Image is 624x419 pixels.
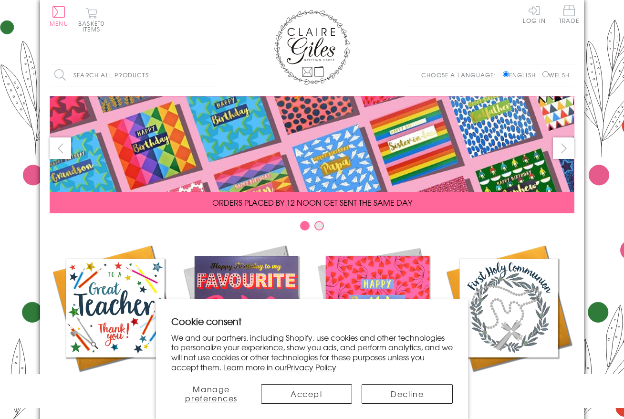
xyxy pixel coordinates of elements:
[362,384,453,404] button: Decline
[83,19,104,33] span: 0 items
[50,6,68,26] button: Menu
[523,5,546,23] a: Log In
[185,383,238,404] span: Manage preferences
[542,71,570,79] label: Welsh
[207,64,217,86] input: Search
[300,221,310,230] button: Carousel Page 1 (Current Slide)
[171,333,453,372] p: We and our partners, including Shopify, use cookies and other technologies to personalize your ex...
[542,71,549,77] input: Welsh
[421,71,501,79] p: Choose a language:
[78,8,104,32] button: Basket0 items
[312,242,443,392] a: Birthdays
[171,314,453,328] h2: Cookie consent
[559,5,579,23] span: Trade
[50,242,181,392] a: Academic
[50,64,217,86] input: Search all products
[443,242,574,404] a: Communion and Confirmation
[274,10,350,85] img: Claire Giles Greetings Cards
[503,71,541,79] label: English
[553,137,574,159] button: next
[171,384,251,404] button: Manage preferences
[287,361,336,373] a: Privacy Policy
[212,197,412,208] span: ORDERS PLACED BY 12 NOON GET SENT THE SAME DAY
[50,137,71,159] button: prev
[559,5,579,25] a: Trade
[50,19,68,28] span: Menu
[503,71,509,77] input: English
[314,221,324,230] button: Carousel Page 2
[261,384,352,404] button: Accept
[50,220,574,235] div: Carousel Pagination
[181,242,312,392] a: New Releases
